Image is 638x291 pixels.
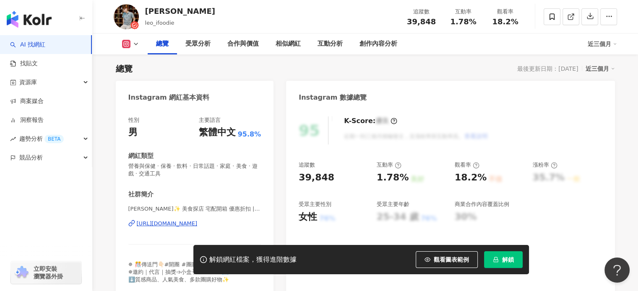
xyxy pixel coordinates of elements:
span: 競品分析 [19,148,43,167]
div: [PERSON_NAME] [145,6,215,16]
div: 網紅類型 [128,152,154,160]
a: chrome extension立即安裝 瀏覽器外掛 [11,261,81,284]
a: 商案媒合 [10,97,44,106]
div: 觀看率 [455,161,479,169]
img: logo [7,11,52,28]
div: 受眾主要年齡 [377,201,409,208]
div: 1.78% [377,171,409,184]
a: [URL][DOMAIN_NAME] [128,220,261,227]
div: K-Score : [344,116,397,126]
div: Instagram 數據總覽 [299,93,367,102]
span: 觀看圖表範例 [434,256,469,263]
div: 女性 [299,211,317,224]
div: 總覽 [156,39,169,49]
div: 解鎖網紅檔案，獲得進階數據 [209,255,297,264]
a: searchAI 找網紅 [10,41,45,49]
span: 1.78% [450,18,476,26]
div: 總覽 [116,63,133,75]
div: 39,848 [299,171,334,184]
span: lock [493,257,499,263]
span: 解鎖 [502,256,514,263]
div: 主要語言 [199,116,221,124]
div: 追蹤數 [406,8,437,16]
div: 互動率 [448,8,479,16]
div: 漲粉率 [533,161,557,169]
span: 立即安裝 瀏覽器外掛 [34,265,63,280]
span: 營養與保健 · 保養 · 飲料 · 日常話題 · 家庭 · 美食 · 遊戲 · 交通工具 [128,162,261,178]
div: 相似網紅 [276,39,301,49]
img: chrome extension [13,266,30,279]
button: 解鎖 [484,251,523,268]
div: 最後更新日期：[DATE] [517,65,578,72]
div: 互動率 [377,161,401,169]
div: 近三個月 [588,37,617,51]
span: 趨勢分析 [19,129,64,148]
div: 受眾主要性別 [299,201,331,208]
button: 觀看圖表範例 [416,251,478,268]
div: 性別 [128,116,139,124]
div: 互動分析 [318,39,343,49]
div: 18.2% [455,171,487,184]
div: 近三個月 [586,63,615,74]
span: rise [10,136,16,142]
a: 洞察報告 [10,116,44,124]
div: BETA [44,135,64,143]
div: [URL][DOMAIN_NAME] [137,220,198,227]
span: 95.8% [238,130,261,139]
div: 追蹤數 [299,161,315,169]
span: 18.2% [492,18,518,26]
span: 資源庫 [19,73,37,92]
div: 商業合作內容覆蓋比例 [455,201,509,208]
span: 39,848 [407,17,436,26]
span: [PERSON_NAME]✨ 美食探店 宅配開箱 優惠折扣 | leo_ifoodie [128,205,261,213]
img: KOL Avatar [114,4,139,29]
div: 觀看率 [490,8,521,16]
div: 合作與價值 [227,39,259,49]
div: 受眾分析 [185,39,211,49]
div: 繁體中文 [199,126,236,139]
div: 社群簡介 [128,190,154,199]
div: 創作內容分析 [359,39,397,49]
div: 男 [128,126,138,139]
span: leo_ifoodie [145,20,174,26]
div: Instagram 網紅基本資料 [128,93,210,102]
a: 找貼文 [10,59,38,68]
